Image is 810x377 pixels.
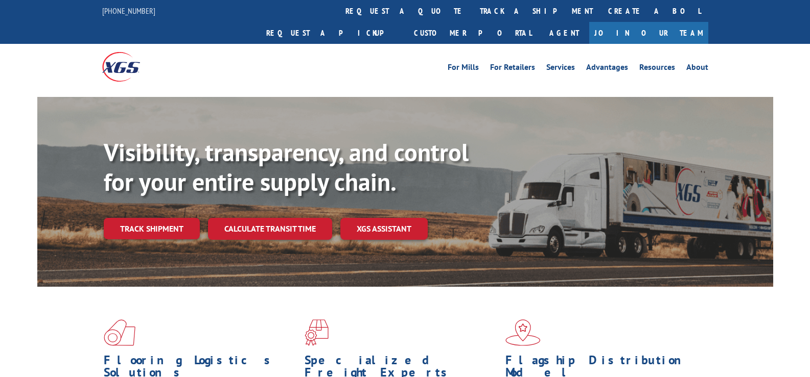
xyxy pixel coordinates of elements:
[546,63,575,74] a: Services
[104,218,200,239] a: Track shipment
[208,218,332,240] a: Calculate transit time
[586,63,628,74] a: Advantages
[448,63,479,74] a: For Mills
[639,63,675,74] a: Resources
[340,218,428,240] a: XGS ASSISTANT
[539,22,589,44] a: Agent
[102,6,155,16] a: [PHONE_NUMBER]
[305,319,329,346] img: xgs-icon-focused-on-flooring-red
[589,22,708,44] a: Join Our Team
[490,63,535,74] a: For Retailers
[686,63,708,74] a: About
[505,319,541,346] img: xgs-icon-flagship-distribution-model-red
[259,22,406,44] a: Request a pickup
[406,22,539,44] a: Customer Portal
[104,136,469,197] b: Visibility, transparency, and control for your entire supply chain.
[104,319,135,346] img: xgs-icon-total-supply-chain-intelligence-red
